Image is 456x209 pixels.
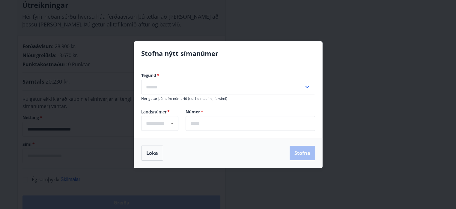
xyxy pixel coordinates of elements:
[186,109,315,115] label: Númer
[141,49,315,58] h4: Stofna nýtt símanúmer
[141,96,227,101] span: Hér getur þú nefnt númerið (t.d. heimasími, farsími)
[168,119,176,128] button: Open
[141,146,163,161] button: Loka
[186,116,315,131] div: Númer
[141,72,315,78] label: Tegund
[141,109,178,115] span: Landsnúmer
